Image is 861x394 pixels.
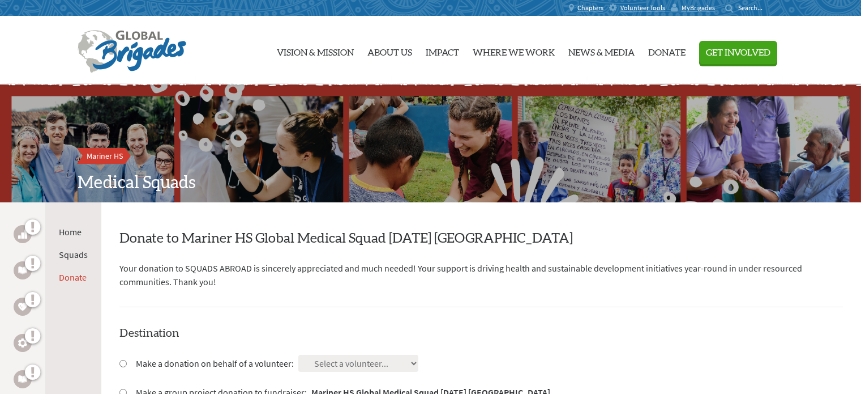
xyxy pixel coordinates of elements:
[648,21,686,80] a: Donate
[568,21,635,80] a: News & Media
[18,338,27,348] img: STEM
[14,298,32,316] a: Health
[119,325,843,341] h4: Destination
[367,21,412,80] a: About Us
[620,3,665,12] span: Volunteer Tools
[738,3,770,12] input: Search...
[18,303,27,310] img: Health
[119,230,843,248] h2: Donate to Mariner HS Global Medical Squad [DATE] [GEOGRAPHIC_DATA]
[577,3,603,12] span: Chapters
[59,225,88,239] li: Home
[14,225,32,243] a: Business
[18,230,27,239] img: Business
[78,173,784,193] h2: Medical Squads
[699,41,777,64] button: Get Involved
[14,261,32,279] a: Education
[59,248,88,261] li: Squads
[682,3,715,12] span: MyBrigades
[136,357,294,370] label: Make a donation on behalf of a volunteer:
[706,48,770,57] span: Get Involved
[59,249,88,260] a: Squads
[18,266,27,274] img: Education
[119,261,843,289] p: Your donation to SQUADS ABROAD is sincerely appreciated and much needed! Your support is driving ...
[59,226,82,238] a: Home
[14,334,32,352] a: STEM
[87,151,123,161] span: Mariner HS
[59,270,88,284] li: Donate
[473,21,555,80] a: Where We Work
[18,375,27,383] img: Impact
[78,30,186,73] img: Global Brigades Logo
[426,21,459,80] a: Impact
[59,272,87,283] a: Donate
[78,148,132,164] a: Mariner HS
[14,370,32,388] a: Impact
[277,21,354,80] a: Vision & Mission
